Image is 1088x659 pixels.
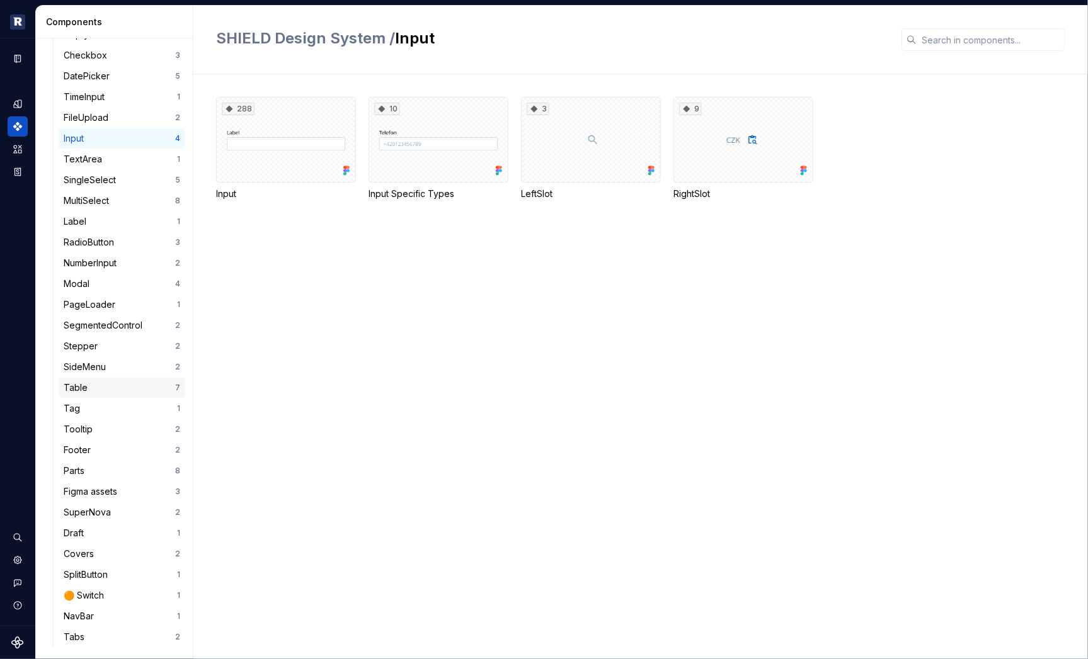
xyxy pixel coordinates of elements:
div: 288 [222,103,255,115]
div: 8 [175,196,180,206]
div: 3LeftSlot [521,97,661,200]
div: SuperNova [64,506,116,519]
div: 1 [177,403,180,414]
a: SegmentedControl2 [59,315,185,335]
a: Label1 [59,211,185,232]
div: Contact support [8,573,28,593]
a: 🟠 Switch1 [59,585,185,605]
div: 3 [175,50,180,60]
button: Search ⌘K [8,527,28,548]
div: 1 [177,590,180,600]
div: Tabs [64,631,89,643]
div: Tag [64,402,85,415]
a: TimeInput1 [59,87,185,107]
a: Input4 [59,128,185,149]
div: 1 [177,217,180,227]
div: Stepper [64,340,103,352]
a: DatePicker5 [59,66,185,86]
div: Label [64,215,91,228]
div: Input [64,132,89,145]
div: NumberInput [64,257,122,269]
div: 1 [177,570,180,580]
div: 2 [175,549,180,559]
a: Draft1 [59,523,185,543]
div: SegmentedControl [64,319,147,332]
a: Modal4 [59,274,185,294]
span: SHIELD Design System / [216,29,395,47]
a: Settings [8,550,28,570]
a: NavBar1 [59,606,185,626]
a: Storybook stories [8,162,28,182]
a: Footer2 [59,440,185,460]
div: 3 [175,487,180,497]
svg: Supernova Logo [11,636,24,649]
a: Tag1 [59,398,185,419]
div: Draft [64,527,89,539]
div: MultiSelect [64,194,114,207]
div: 10Input Specific Types [369,97,508,200]
a: SuperNova2 [59,502,185,522]
div: Input [216,188,356,200]
div: 9 [679,103,702,115]
div: 1 [177,92,180,102]
a: RadioButton3 [59,232,185,252]
div: 5 [175,71,180,81]
a: PageLoader1 [59,295,185,315]
a: FileUpload2 [59,108,185,128]
div: 1 [177,154,180,164]
div: 7 [175,383,180,393]
a: Documentation [8,48,28,69]
a: Design tokens [8,94,28,114]
a: Assets [8,139,28,159]
div: 2 [175,445,180,455]
div: Tooltip [64,423,98,436]
div: 1 [177,611,180,621]
div: Figma assets [64,485,122,498]
input: Search in components... [917,28,1065,51]
div: 10 [374,103,400,115]
a: SingleSelect5 [59,170,185,190]
div: Table [64,381,93,394]
a: Tabs2 [59,627,185,647]
div: SplitButton [64,568,113,581]
a: Stepper2 [59,336,185,356]
div: Components [46,16,188,28]
div: LeftSlot [521,188,661,200]
div: 2 [175,258,180,268]
a: Table7 [59,378,185,398]
div: DatePicker [64,70,115,82]
div: 288Input [216,97,356,200]
div: TimeInput [64,91,110,103]
a: Checkbox3 [59,45,185,65]
div: 3 [175,237,180,247]
div: 2 [175,341,180,351]
div: TextArea [64,153,107,166]
a: Tooltip2 [59,419,185,439]
div: Footer [64,444,96,456]
div: Parts [64,465,89,477]
div: PageLoader [64,298,120,311]
div: FileUpload [64,111,113,124]
div: 2 [175,362,180,372]
div: Covers [64,548,99,560]
div: NavBar [64,610,99,622]
a: Covers2 [59,544,185,564]
div: 2 [175,320,180,330]
div: 4 [175,133,180,144]
div: RightSlot [673,188,813,200]
div: SingleSelect [64,174,121,186]
a: MultiSelect8 [59,191,185,211]
div: 8 [175,466,180,476]
h2: Input [216,28,886,48]
div: Components [8,116,28,137]
div: Input Specific Types [369,188,508,200]
div: 1 [177,528,180,538]
a: SplitButton1 [59,565,185,585]
a: NumberInput2 [59,253,185,273]
a: TextArea1 [59,149,185,169]
div: 🟠 Switch [64,589,109,602]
